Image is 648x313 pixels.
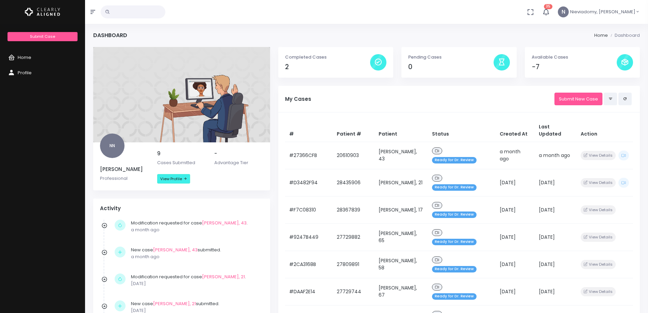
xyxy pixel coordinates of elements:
[581,233,616,242] button: View Details
[581,151,616,160] button: View Details
[18,54,31,61] span: Home
[153,300,196,307] a: [PERSON_NAME], 21
[202,273,245,280] a: [PERSON_NAME], 21
[608,32,640,39] li: Dashboard
[581,287,616,296] button: View Details
[570,9,635,15] span: Nieviadomy, [PERSON_NAME]
[408,54,493,61] p: Pending Cases
[581,205,616,215] button: View Details
[333,169,375,196] td: 28435906
[375,142,428,169] td: [PERSON_NAME], 43
[100,134,124,158] span: NN
[131,253,260,260] p: a month ago
[535,251,577,278] td: [DATE]
[131,220,260,233] div: Modification requested for case .
[532,54,617,61] p: Available Cases
[157,174,190,184] a: View Profile
[496,119,534,142] th: Created At
[544,4,552,9] span: 35
[30,34,55,39] span: Submit Case
[214,151,263,157] h5: -
[7,32,77,41] a: Submit Case
[131,280,260,287] p: [DATE]
[100,175,149,182] p: Professional
[532,63,617,71] h4: -7
[93,32,127,38] h4: Dashboard
[535,278,577,305] td: [DATE]
[432,266,477,272] span: Ready for Dr. Review
[285,63,370,71] h4: 2
[285,278,333,305] td: #DAAF2E14
[535,142,577,169] td: a month ago
[375,196,428,223] td: [PERSON_NAME], 17
[285,119,333,142] th: #
[432,212,477,218] span: Ready for Dr. Review
[496,251,534,278] td: [DATE]
[554,93,602,105] a: Submit New Case
[153,247,198,253] a: [PERSON_NAME], 43
[577,119,633,142] th: Action
[496,278,534,305] td: [DATE]
[432,293,477,300] span: Ready for Dr. Review
[594,32,608,39] li: Home
[18,69,32,76] span: Profile
[214,159,263,166] p: Advantage Tier
[535,196,577,223] td: [DATE]
[333,251,375,278] td: 27809891
[131,247,260,260] div: New case submitted.
[285,251,333,278] td: #2CA3168B
[333,142,375,169] td: 20610903
[581,260,616,269] button: View Details
[535,119,577,142] th: Last Updated
[535,223,577,251] td: [DATE]
[285,196,333,223] td: #F7C08310
[432,239,477,245] span: Ready for Dr. Review
[285,169,333,196] td: #D3482F94
[285,142,333,169] td: #27366CFB
[408,63,493,71] h4: 0
[333,278,375,305] td: 27729744
[202,220,247,226] a: [PERSON_NAME], 43
[157,151,206,157] h5: 9
[285,96,554,102] h5: My Cases
[157,159,206,166] p: Cases Submitted
[432,184,477,191] span: Ready for Dr. Review
[333,119,375,142] th: Patient #
[558,6,569,17] span: N
[285,223,333,251] td: #9247B449
[131,226,260,233] p: a month ago
[496,142,534,169] td: a month ago
[496,223,534,251] td: [DATE]
[535,169,577,196] td: [DATE]
[375,223,428,251] td: [PERSON_NAME], 65
[432,157,477,163] span: Ready for Dr. Review
[25,5,60,19] img: Logo Horizontal
[428,119,496,142] th: Status
[333,223,375,251] td: 27729882
[333,196,375,223] td: 28367839
[100,166,149,172] h5: [PERSON_NAME]
[496,196,534,223] td: [DATE]
[581,178,616,187] button: View Details
[100,205,263,212] h4: Activity
[375,169,428,196] td: [PERSON_NAME], 21
[496,169,534,196] td: [DATE]
[375,251,428,278] td: [PERSON_NAME], 58
[131,273,260,287] div: Modification requested for case .
[375,119,428,142] th: Patient
[375,278,428,305] td: [PERSON_NAME], 67
[285,54,370,61] p: Completed Cases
